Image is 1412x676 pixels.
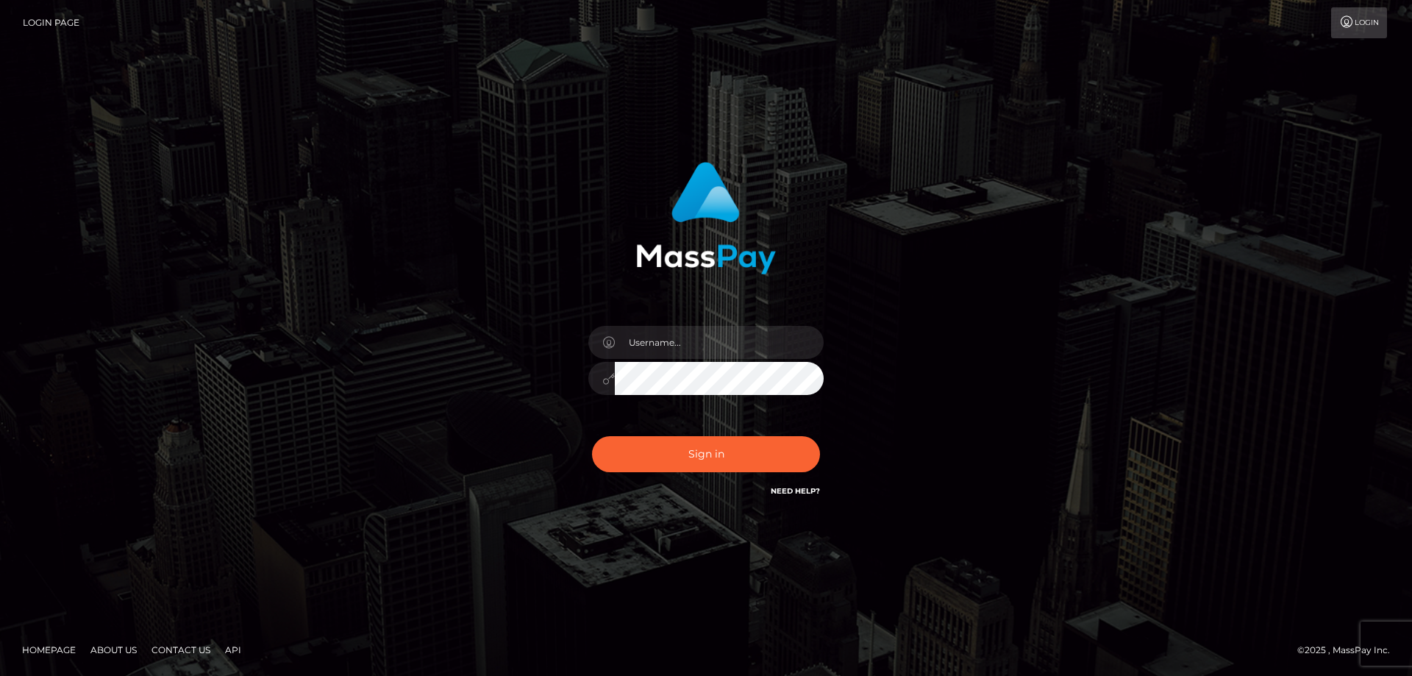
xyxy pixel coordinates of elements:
div: © 2025 , MassPay Inc. [1297,642,1401,658]
a: Contact Us [146,638,216,661]
input: Username... [615,326,824,359]
a: Login Page [23,7,79,38]
a: Need Help? [771,486,820,496]
a: Login [1331,7,1387,38]
button: Sign in [592,436,820,472]
a: API [219,638,247,661]
a: Homepage [16,638,82,661]
a: About Us [85,638,143,661]
img: MassPay Login [636,162,776,274]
